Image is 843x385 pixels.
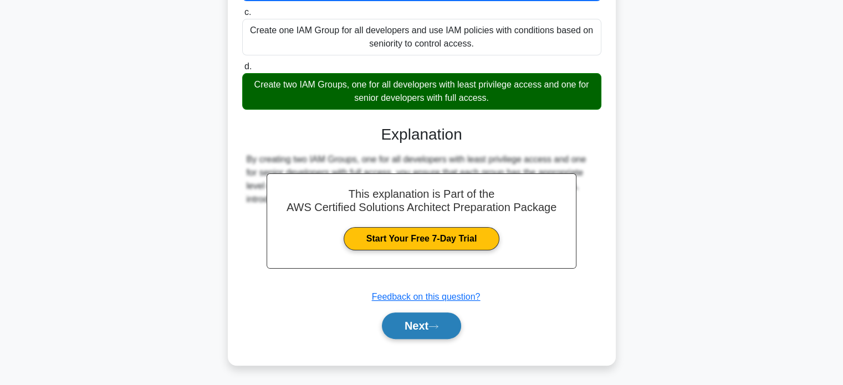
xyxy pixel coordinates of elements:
div: By creating two IAM Groups, one for all developers with least privilege access and one for senior... [247,153,597,206]
div: Create two IAM Groups, one for all developers with least privilege access and one for senior deve... [242,73,601,110]
span: c. [244,7,251,17]
h3: Explanation [249,125,595,144]
div: Create one IAM Group for all developers and use IAM policies with conditions based on seniority t... [242,19,601,55]
span: d. [244,61,252,71]
a: Feedback on this question? [372,292,481,301]
button: Next [382,312,461,339]
a: Start Your Free 7-Day Trial [344,227,499,250]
